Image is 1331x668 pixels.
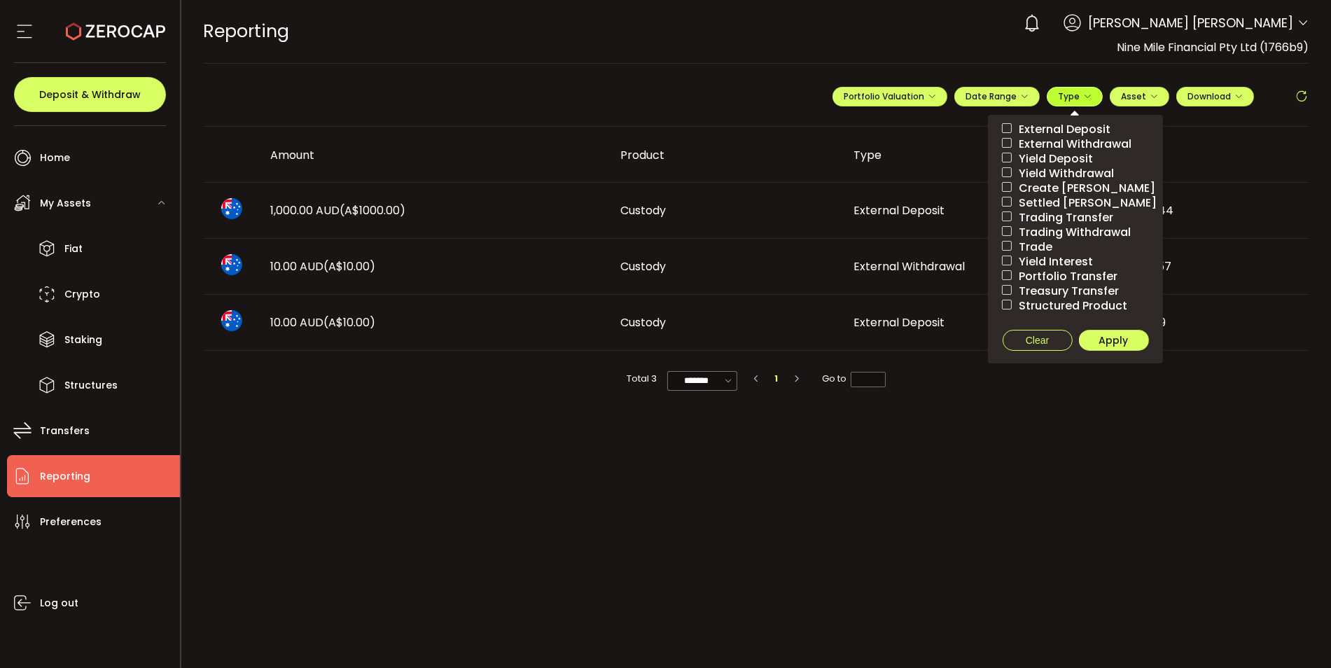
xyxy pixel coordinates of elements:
[1012,299,1127,312] span: Structured Product
[40,512,102,532] span: Preferences
[854,202,945,218] span: External Deposit
[1187,90,1243,102] span: Download
[1110,87,1169,106] button: Asset
[1099,333,1129,347] span: Apply
[1003,330,1073,351] button: Clear
[64,375,118,396] span: Structures
[1012,225,1131,239] span: Trading Withdrawal
[271,202,406,218] span: 1,000.00 AUD
[1088,13,1293,32] span: [PERSON_NAME] [PERSON_NAME]
[324,314,376,330] span: (A$10.00)
[1121,90,1146,102] span: Asset
[1026,335,1049,346] span: Clear
[64,284,100,305] span: Crypto
[1261,601,1331,668] iframe: Chat Widget
[1012,255,1093,268] span: Yield Interest
[221,254,242,275] img: aud_portfolio.svg
[1012,284,1119,298] span: Treasury Transfer
[340,202,406,218] span: (A$1000.00)
[1012,152,1093,165] span: Yield Deposit
[1076,143,1309,167] div: Created At
[769,371,784,387] li: 1
[324,258,376,274] span: (A$10.00)
[854,258,966,274] span: External Withdrawal
[40,193,91,214] span: My Assets
[843,147,1076,163] div: Type
[221,198,242,219] img: aud_portfolio.svg
[832,87,947,106] button: Portfolio Valuation
[1012,123,1110,136] span: External Deposit
[822,371,886,387] span: Go to
[1079,330,1149,351] button: Apply
[621,202,667,218] span: Custody
[14,77,166,112] button: Deposit & Withdraw
[204,19,290,43] span: Reporting
[627,371,657,387] span: Total 3
[271,258,376,274] span: 10.00 AUD
[40,421,90,441] span: Transfers
[621,314,667,330] span: Custody
[1012,270,1117,283] span: Portfolio Transfer
[1058,90,1092,102] span: Type
[1012,211,1113,224] span: Trading Transfer
[1076,258,1309,274] div: [DATE] 07:14:57
[621,258,667,274] span: Custody
[1076,314,1309,330] div: [DATE] 12:07:19
[260,147,610,163] div: Amount
[1176,87,1254,106] button: Download
[1012,137,1131,151] span: External Withdrawal
[1012,167,1114,180] span: Yield Withdrawal
[271,314,376,330] span: 10.00 AUD
[1012,181,1155,195] span: Create [PERSON_NAME]
[221,310,242,331] img: aud_portfolio.svg
[64,330,102,350] span: Staking
[1117,39,1309,55] span: Nine Mile Financial Pty Ltd (1766b9)
[844,90,936,102] span: Portfolio Valuation
[1047,87,1103,106] button: Type
[64,239,83,259] span: Fiat
[966,90,1029,102] span: Date Range
[40,593,78,613] span: Log out
[39,90,141,99] span: Deposit & Withdraw
[1012,240,1052,253] span: Trade
[954,87,1040,106] button: Date Range
[610,147,843,163] div: Product
[1076,202,1309,218] div: [DATE] 23:27:44
[854,314,945,330] span: External Deposit
[40,466,90,487] span: Reporting
[40,148,70,168] span: Home
[1012,196,1157,209] span: Settled [PERSON_NAME]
